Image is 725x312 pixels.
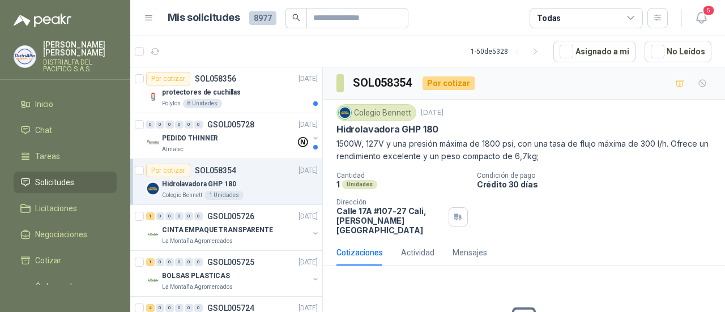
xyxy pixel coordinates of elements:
div: 1 [146,258,155,266]
p: [DATE] [421,108,443,118]
a: Tareas [14,146,117,167]
p: [PERSON_NAME] [PERSON_NAME] [43,41,117,57]
p: BOLSAS PLASTICAS [162,271,230,281]
p: Hidrolavadora GHP 180 [162,179,236,190]
div: Por cotizar [146,72,190,86]
div: 0 [146,121,155,129]
p: [DATE] [298,211,318,222]
p: protectores de cuchillas [162,87,241,98]
p: Hidrolavadora GHP 180 [336,123,438,135]
div: 0 [194,258,203,266]
div: 0 [165,121,174,129]
span: Tareas [35,150,60,163]
p: SOL058356 [195,75,236,83]
div: 0 [194,212,203,220]
div: 0 [185,121,193,129]
p: GSOL005724 [207,304,254,312]
a: Por cotizarSOL058356[DATE] Company Logoprotectores de cuchillasPolylon8 Unidades [130,67,322,113]
div: 0 [156,258,164,266]
div: 0 [156,212,164,220]
div: 0 [175,304,184,312]
p: La Montaña Agromercados [162,283,233,292]
p: [DATE] [298,257,318,268]
div: 8 Unidades [183,99,222,108]
div: Todas [537,12,561,24]
div: 0 [185,258,193,266]
div: 1 - 50 de 5328 [471,42,544,61]
a: Negociaciones [14,224,117,245]
h1: Mis solicitudes [168,10,240,26]
div: 0 [185,304,193,312]
a: 1 0 0 0 0 0 GSOL005726[DATE] Company LogoCINTA EMPAQUE TRANSPARENTELa Montaña Agromercados [146,210,320,246]
p: Dirección [336,198,444,206]
p: GSOL005728 [207,121,254,129]
div: 0 [156,304,164,312]
a: 1 0 0 0 0 0 GSOL005725[DATE] Company LogoBOLSAS PLASTICASLa Montaña Agromercados [146,255,320,292]
p: GSOL005726 [207,212,254,220]
h3: SOL058354 [353,74,413,92]
img: Company Logo [146,136,160,149]
button: 5 [691,8,711,28]
div: Por cotizar [423,76,475,90]
p: DISTRIALFA DEL PACIFICO S.A.S. [43,59,117,72]
img: Company Logo [146,90,160,104]
div: 0 [156,121,164,129]
a: Cotizar [14,250,117,271]
a: Inicio [14,93,117,115]
p: 1500W, 127V y una presión máxima de 1800 psi, con una tasa de flujo máxima de 300 l/h. Ofrece un ... [336,138,711,163]
span: 5 [702,5,715,16]
div: Mensajes [453,246,487,259]
span: Chat [35,124,52,136]
p: Colegio Bennett [162,191,202,200]
div: 1 Unidades [204,191,244,200]
img: Logo peakr [14,14,71,27]
a: Solicitudes [14,172,117,193]
div: 0 [175,258,184,266]
button: Asignado a mi [553,41,636,62]
div: 0 [165,258,174,266]
div: Actividad [401,246,434,259]
div: Colegio Bennett [336,104,416,121]
p: [DATE] [298,74,318,84]
p: Calle 17A #107-27 Cali , [PERSON_NAME][GEOGRAPHIC_DATA] [336,206,444,235]
p: Crédito 30 días [477,179,720,189]
p: Condición de pago [477,172,720,179]
a: Licitaciones [14,198,117,219]
button: No Leídos [645,41,711,62]
div: Cotizaciones [336,246,383,259]
p: PEDIDO THINNER [162,133,218,144]
p: [DATE] [298,119,318,130]
div: 0 [185,212,193,220]
div: Por cotizar [146,164,190,177]
a: Órdenes de Compra [14,276,117,310]
p: [DATE] [298,165,318,176]
span: Negociaciones [35,228,87,241]
img: Company Logo [339,106,351,119]
div: 0 [194,304,203,312]
p: CINTA EMPAQUE TRANSPARENTE [162,225,273,236]
div: 0 [175,121,184,129]
img: Company Logo [146,228,160,241]
span: Órdenes de Compra [35,280,106,305]
span: Cotizar [35,254,61,267]
p: Polylon [162,99,181,108]
a: 0 0 0 0 0 0 GSOL005728[DATE] Company LogoPEDIDO THINNERAlmatec [146,118,320,154]
div: 0 [194,121,203,129]
p: 1 [336,179,340,189]
p: Almatec [162,145,184,154]
img: Company Logo [146,273,160,287]
span: search [292,14,300,22]
p: SOL058354 [195,166,236,174]
div: 0 [165,304,174,312]
span: Solicitudes [35,176,74,189]
img: Company Logo [146,182,160,195]
div: Unidades [342,180,377,189]
div: 0 [165,212,174,220]
span: Licitaciones [35,202,77,215]
a: Por cotizarSOL058354[DATE] Company LogoHidrolavadora GHP 180Colegio Bennett1 Unidades [130,159,322,205]
div: 4 [146,304,155,312]
span: 8977 [249,11,276,25]
div: 1 [146,212,155,220]
p: La Montaña Agromercados [162,237,233,246]
div: 0 [175,212,184,220]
